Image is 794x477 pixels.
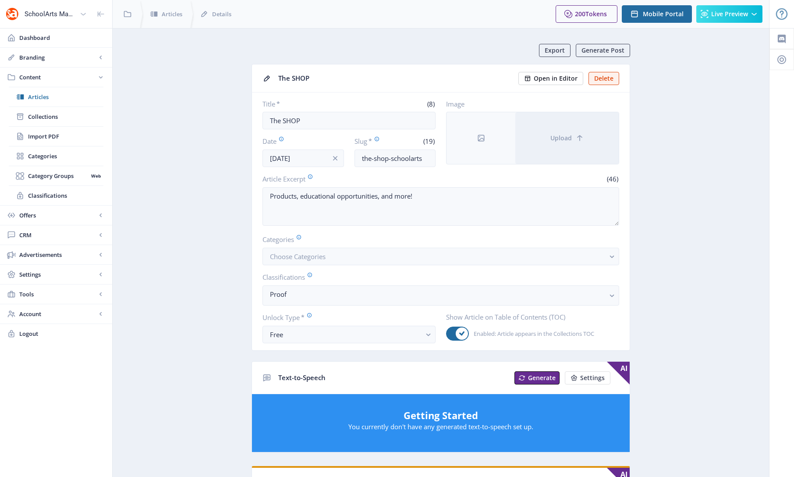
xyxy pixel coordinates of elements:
button: Export [539,44,571,57]
span: Tokens [585,10,607,18]
div: Free [270,329,421,340]
a: Classifications [9,186,103,205]
span: Logout [19,329,105,338]
span: Articles [28,93,103,101]
span: AI [607,362,630,384]
span: Import PDF [28,132,103,141]
button: Delete [588,72,619,85]
label: Article Excerpt [262,174,437,184]
a: Articles [9,87,103,107]
label: Classifications [262,272,612,282]
label: Slug [354,136,392,146]
span: (8) [426,100,436,108]
span: (46) [606,174,619,183]
h5: Getting Started [261,408,621,422]
nb-select-label: Proof [270,289,605,299]
a: New page [560,371,610,384]
p: You currently don't have any generated text-to-speech set up. [261,422,621,431]
button: Live Preview [696,5,762,23]
span: Branding [19,53,96,62]
span: Upload [550,135,572,142]
label: Show Article on Table of Contents (TOC) [446,313,612,321]
span: Export [545,47,565,54]
span: Tools [19,290,96,299]
span: Settings [19,270,96,279]
label: Unlock Type [262,313,429,322]
button: Mobile Portal [622,5,692,23]
span: Advertisements [19,250,96,259]
a: Category GroupsWeb [9,166,103,185]
span: Account [19,310,96,318]
a: New page [509,371,560,384]
span: Enabled: Article appears in the Collections TOC [469,328,594,339]
span: Category Groups [28,171,88,180]
button: Settings [565,371,610,384]
span: Choose Categories [270,252,326,261]
img: properties.app_icon.png [5,7,19,21]
button: Generate [514,371,560,384]
span: Articles [162,10,182,18]
span: Settings [580,374,605,381]
div: SchoolArts Magazine [25,4,76,24]
input: this-is-how-a-slug-looks-like [354,150,436,167]
span: Generate Post [581,47,624,54]
span: Dashboard [19,33,105,42]
span: Collections [28,112,103,121]
span: Generate [528,374,556,381]
nb-badge: Web [88,171,103,180]
label: Categories [262,235,612,244]
a: Collections [9,107,103,126]
span: Classifications [28,191,103,200]
button: Proof [262,285,619,306]
button: Choose Categories [262,248,619,265]
span: Text-to-Speech [278,373,326,382]
span: CRM [19,231,96,239]
button: 200Tokens [556,5,617,23]
a: Categories [9,146,103,166]
span: Details [212,10,231,18]
input: Type Article Title ... [262,112,436,129]
span: Content [19,73,96,82]
nb-icon: info [331,154,340,163]
app-collection-view: Text-to-Speech [252,361,630,453]
label: Date [262,136,337,146]
label: Title [262,100,346,108]
label: Image [446,100,612,108]
button: Generate Post [576,44,630,57]
span: Mobile Portal [643,11,684,18]
span: Open in Editor [534,75,578,82]
button: info [326,150,344,167]
input: Publishing Date [262,150,344,167]
span: (19) [422,137,436,146]
span: Live Preview [711,11,748,18]
span: Offers [19,211,96,220]
button: Open in Editor [518,72,583,85]
a: Import PDF [9,127,103,146]
div: The SHOP [278,71,513,85]
span: Categories [28,152,103,160]
button: Upload [515,112,619,164]
button: Free [262,326,436,343]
